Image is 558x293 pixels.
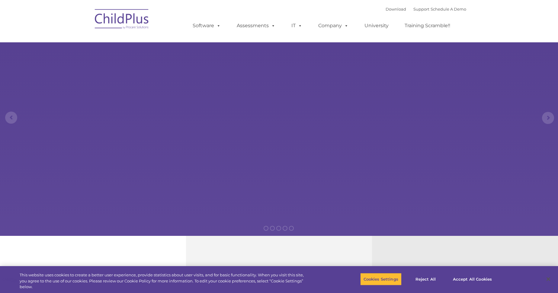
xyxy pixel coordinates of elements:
button: Accept All Cookies [450,273,495,285]
a: IT [285,20,308,32]
button: Cookies Settings [360,273,402,285]
a: Company [312,20,354,32]
div: This website uses cookies to create a better user experience, provide statistics about user visit... [20,272,307,290]
button: Reject All [407,273,444,285]
img: ChildPlus by Procare Solutions [92,5,152,35]
a: Schedule A Demo [431,7,466,11]
a: Software [187,20,227,32]
a: Support [413,7,429,11]
a: Training Scramble!! [399,20,456,32]
a: Download [386,7,406,11]
font: | [386,7,466,11]
a: Assessments [231,20,281,32]
a: University [358,20,395,32]
button: Close [542,272,555,286]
